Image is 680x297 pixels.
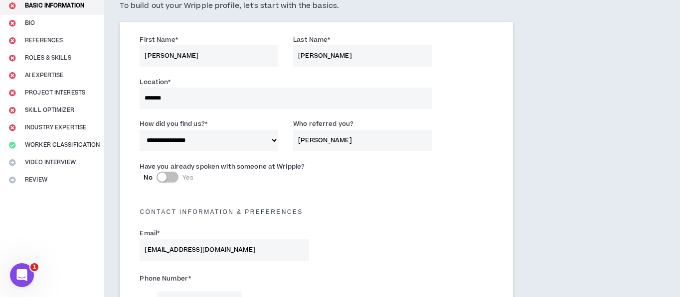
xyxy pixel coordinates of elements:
label: Last Name [293,32,330,48]
span: No [144,173,152,182]
span: 1 [30,263,38,271]
button: NoYes [157,172,178,183]
label: Email [140,225,160,241]
iframe: Intercom live chat [10,263,34,287]
input: First Name [140,45,278,67]
label: Phone Number [140,271,309,287]
label: Location [140,74,170,90]
label: First Name [140,32,177,48]
input: Last Name [293,45,432,67]
h5: Contact Information & preferences [132,208,501,215]
input: Name [293,130,432,151]
label: Have you already spoken with someone at Wripple? [140,159,305,175]
label: Who referred you? [293,116,353,132]
label: How did you find us? [140,116,207,132]
input: Enter Email [140,239,309,261]
span: Yes [182,173,193,182]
